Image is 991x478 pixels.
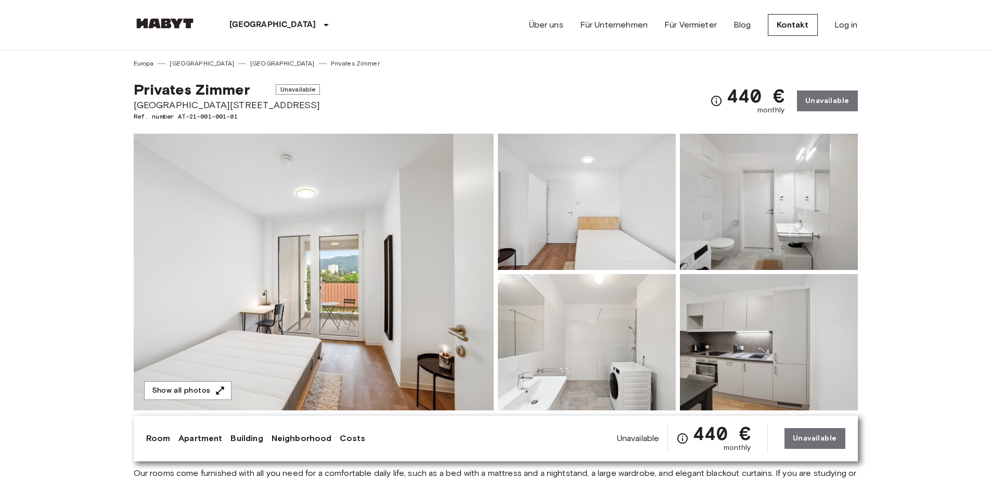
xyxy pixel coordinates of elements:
span: Privates Zimmer [134,81,250,98]
span: monthly [757,105,784,115]
img: Picture of unit AT-21-001-001-01 [680,274,858,410]
a: Log in [834,19,858,31]
span: Unavailable [276,84,320,95]
a: Costs [340,432,365,445]
img: Marketing picture of unit AT-21-001-001-01 [134,134,494,410]
img: Picture of unit AT-21-001-001-01 [498,274,676,410]
a: Für Unternehmen [580,19,648,31]
a: [GEOGRAPHIC_DATA] [250,59,315,68]
img: Habyt [134,18,196,29]
a: Privates Zimmer [331,59,380,68]
p: [GEOGRAPHIC_DATA] [229,19,316,31]
a: Kontakt [768,14,818,36]
span: 440 € [693,424,751,443]
a: Für Vermieter [664,19,717,31]
a: Apartment [178,432,222,445]
span: Unavailable [617,433,660,444]
svg: Check cost overview for full price breakdown. Please note that discounts apply to new joiners onl... [676,432,689,445]
img: Picture of unit AT-21-001-001-01 [498,134,676,270]
a: Neighborhood [272,432,332,445]
button: Show all photos [144,381,231,401]
a: Europa [134,59,154,68]
span: Ref. number AT-21-001-001-01 [134,112,320,121]
img: Picture of unit AT-21-001-001-01 [680,134,858,270]
a: Building [230,432,263,445]
a: Blog [733,19,751,31]
a: Room [146,432,171,445]
svg: Check cost overview for full price breakdown. Please note that discounts apply to new joiners onl... [710,95,723,107]
a: [GEOGRAPHIC_DATA] [170,59,234,68]
span: 440 € [727,86,784,105]
span: [GEOGRAPHIC_DATA][STREET_ADDRESS] [134,98,320,112]
a: Über uns [529,19,563,31]
span: monthly [724,443,751,453]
